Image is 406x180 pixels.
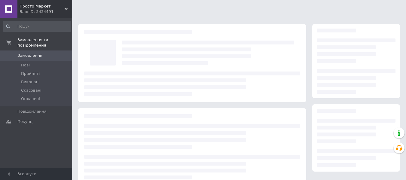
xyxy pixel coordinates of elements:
[20,9,72,14] div: Ваш ID: 3434491
[21,71,40,76] span: Прийняті
[17,37,72,48] span: Замовлення та повідомлення
[21,79,40,85] span: Виконані
[21,96,40,102] span: Оплачені
[3,21,71,32] input: Пошук
[17,53,42,58] span: Замовлення
[17,109,47,114] span: Повідомлення
[21,63,30,68] span: Нові
[17,119,34,124] span: Покупці
[20,4,65,9] span: Просто Маркет
[21,88,41,93] span: Скасовані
